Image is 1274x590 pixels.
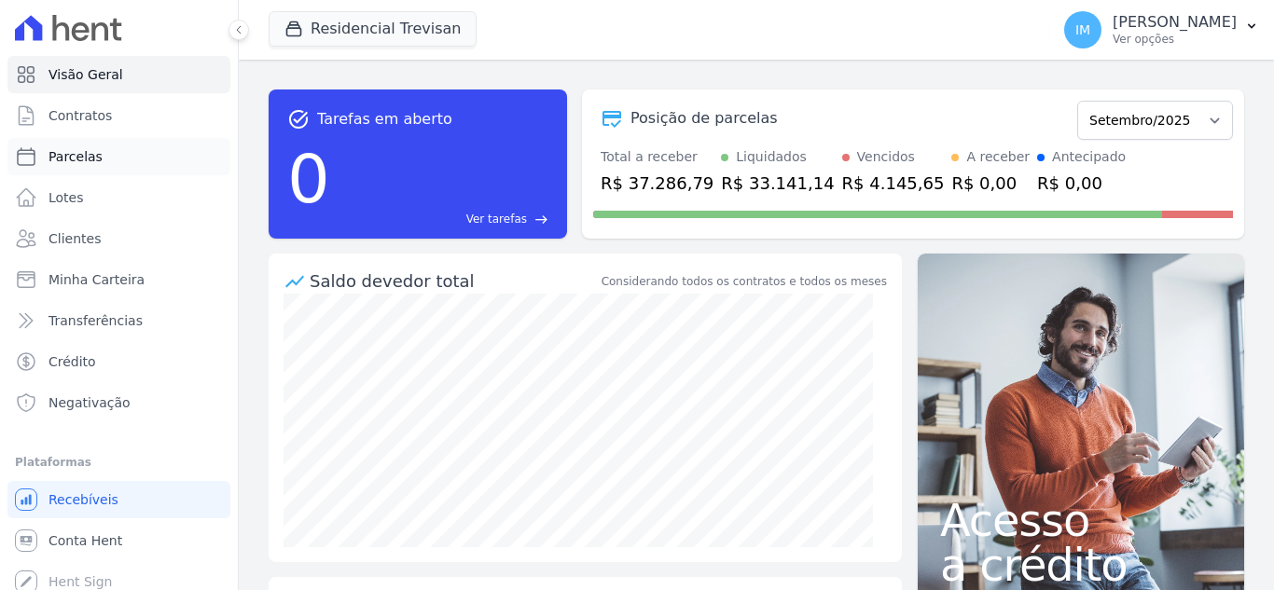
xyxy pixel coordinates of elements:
[7,138,230,175] a: Parcelas
[951,171,1030,196] div: R$ 0,00
[48,147,103,166] span: Parcelas
[940,542,1222,587] span: a crédito
[317,108,452,130] span: Tarefas em aberto
[48,188,84,207] span: Lotes
[736,147,807,167] div: Liquidados
[1075,23,1090,36] span: IM
[966,147,1030,167] div: A receber
[269,11,477,47] button: Residencial Trevisan
[310,268,598,294] div: Saldo devedor total
[48,229,101,248] span: Clientes
[1113,13,1237,32] p: [PERSON_NAME]
[7,522,230,559] a: Conta Hent
[48,490,118,509] span: Recebíveis
[466,211,527,227] span: Ver tarefas
[48,352,96,371] span: Crédito
[1037,171,1126,196] div: R$ 0,00
[601,147,713,167] div: Total a receber
[15,451,223,473] div: Plataformas
[48,393,131,412] span: Negativação
[338,211,548,227] a: Ver tarefas east
[48,531,122,550] span: Conta Hent
[7,97,230,134] a: Contratos
[287,108,310,130] span: task_alt
[630,107,778,130] div: Posição de parcelas
[48,311,143,330] span: Transferências
[721,171,834,196] div: R$ 33.141,14
[534,213,548,226] span: east
[602,273,887,290] div: Considerando todos os contratos e todos os meses
[48,65,123,84] span: Visão Geral
[1049,4,1274,56] button: IM [PERSON_NAME] Ver opções
[940,498,1222,542] span: Acesso
[48,106,112,125] span: Contratos
[7,302,230,339] a: Transferências
[1052,147,1126,167] div: Antecipado
[7,343,230,380] a: Crédito
[7,179,230,216] a: Lotes
[7,384,230,421] a: Negativação
[7,481,230,518] a: Recebíveis
[1113,32,1237,47] p: Ver opções
[7,56,230,93] a: Visão Geral
[7,220,230,257] a: Clientes
[842,171,945,196] div: R$ 4.145,65
[7,261,230,298] a: Minha Carteira
[287,130,330,227] div: 0
[601,171,713,196] div: R$ 37.286,79
[48,270,145,289] span: Minha Carteira
[857,147,915,167] div: Vencidos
